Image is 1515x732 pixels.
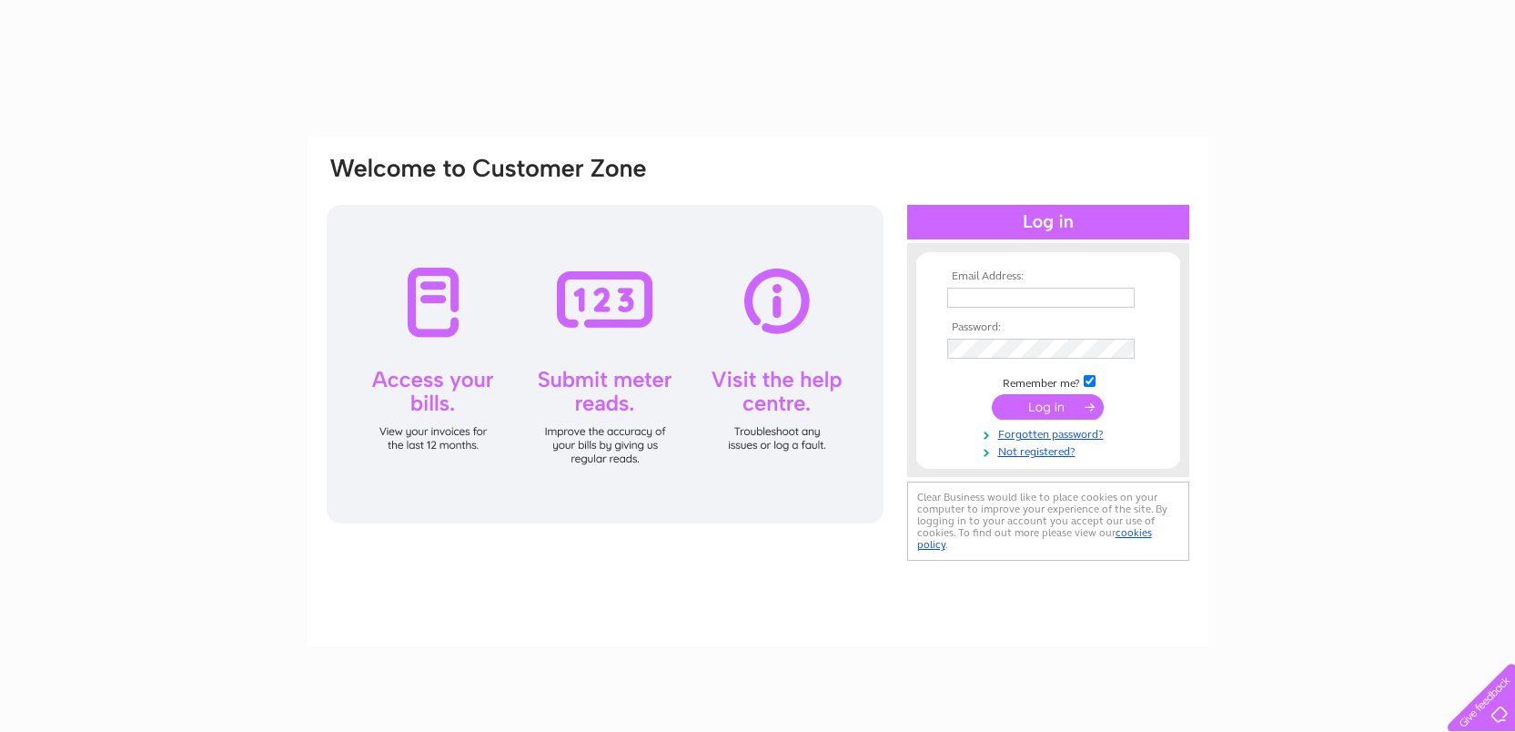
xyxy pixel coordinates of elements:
a: Not registered? [947,442,1154,459]
th: Password: [943,321,1154,334]
a: cookies policy [917,526,1152,551]
a: Forgotten password? [947,424,1154,442]
input: Submit [992,394,1104,420]
div: Clear Business would like to place cookies on your computer to improve your experience of the sit... [907,482,1189,561]
th: Email Address: [943,270,1154,283]
td: Remember me? [943,372,1154,391]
